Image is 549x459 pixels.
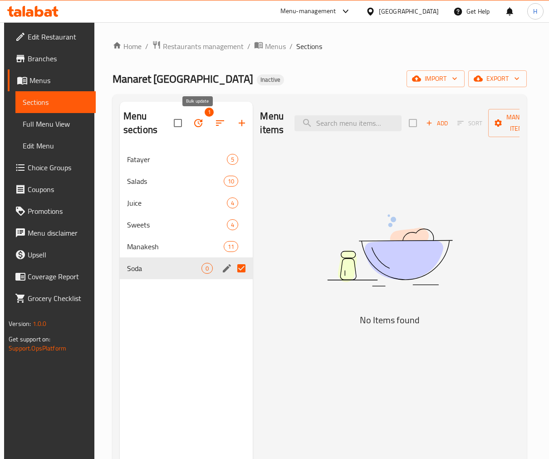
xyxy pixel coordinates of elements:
button: Add section [231,112,253,134]
span: Branches [28,53,88,64]
h5: No Items found [276,313,503,327]
a: Menu disclaimer [8,222,96,244]
span: Manaret [GEOGRAPHIC_DATA] [113,69,253,89]
span: 4 [227,221,238,229]
a: Edit Restaurant [8,26,96,48]
button: Manage items [488,109,549,137]
span: Inactive [257,76,284,84]
a: Grocery Checklist [8,287,96,309]
span: export [475,73,520,84]
span: Coverage Report [28,271,88,282]
span: 5 [227,155,238,164]
span: import [414,73,457,84]
span: Manage items [495,112,542,134]
nav: breadcrumb [113,40,527,52]
span: Salads [127,176,224,187]
div: items [227,197,238,208]
span: Sort sections [209,112,231,134]
span: Add item [422,116,451,130]
span: Select all sections [168,114,187,133]
span: Upsell [28,249,88,260]
a: Menus [8,69,96,91]
button: export [468,70,527,87]
a: Coverage Report [8,266,96,287]
span: Sections [296,41,322,52]
div: Fatayer5 [120,148,253,170]
a: Promotions [8,200,96,222]
a: Sections [15,91,96,113]
div: Salads10 [120,170,253,192]
a: Branches [8,48,96,69]
span: Restaurants management [163,41,244,52]
span: Coupons [28,184,88,195]
div: Soda0edit [120,257,253,279]
span: 10 [224,177,238,186]
span: 1 [205,108,214,117]
span: Sort items [451,116,488,130]
span: Menu disclaimer [28,227,88,238]
li: / [247,41,250,52]
a: Edit Menu [15,135,96,157]
h2: Menu sections [123,109,174,137]
span: Juice [127,197,227,208]
span: Sections [23,97,88,108]
span: Menus [265,41,286,52]
span: Soda [127,263,202,274]
div: Juice4 [120,192,253,214]
nav: Menu sections [120,145,253,283]
span: Get support on: [9,333,50,345]
div: Menu-management [280,6,336,17]
a: Support.OpsPlatform [9,342,66,354]
img: dish.svg [276,190,503,311]
button: Add [422,116,451,130]
span: 1.0.0 [33,318,47,330]
span: Manakesh [127,241,224,252]
li: / [289,41,293,52]
div: items [224,241,238,252]
div: [GEOGRAPHIC_DATA] [379,6,439,16]
a: Coupons [8,178,96,200]
span: H [533,6,537,16]
span: Fatayer [127,154,227,165]
span: 4 [227,199,238,207]
button: edit [220,262,234,275]
li: / [145,41,148,52]
div: Inactive [257,74,284,85]
span: Full Menu View [23,118,88,129]
span: Add [425,118,449,128]
span: Grocery Checklist [28,293,88,304]
div: items [224,176,238,187]
h2: Menu items [260,109,284,137]
div: items [201,263,213,274]
span: Version: [9,318,31,330]
button: import [407,70,465,87]
a: Menus [254,40,286,52]
span: Menus [29,75,88,86]
div: Manakesh11 [120,236,253,257]
a: Home [113,41,142,52]
div: Sweets4 [120,214,253,236]
span: 11 [224,242,238,251]
span: Promotions [28,206,88,217]
input: search [294,115,402,131]
span: Edit Menu [23,140,88,151]
a: Upsell [8,244,96,266]
a: Restaurants management [152,40,244,52]
span: 0 [202,264,212,273]
span: Choice Groups [28,162,88,173]
span: Sweets [127,219,227,230]
span: Edit Restaurant [28,31,88,42]
a: Full Menu View [15,113,96,135]
a: Choice Groups [8,157,96,178]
